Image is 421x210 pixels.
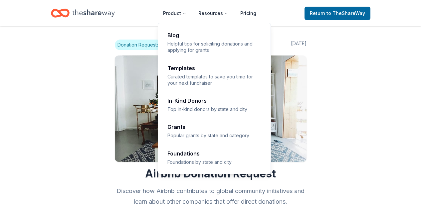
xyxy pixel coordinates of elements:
[115,186,307,207] h2: Discover how Airbnb contributes to global community initiatives and learn about other companies t...
[158,5,262,21] nav: Main
[235,7,262,20] a: Pricing
[115,55,307,162] img: Image for Airbnb Donation Request
[158,7,192,20] button: Product
[193,7,234,20] button: Resources
[115,40,162,50] span: Donation Requests
[291,40,307,50] span: [DATE]
[305,7,370,20] a: Returnto TheShareWay
[51,5,115,21] a: Home
[326,10,365,16] span: to TheShareWay
[310,9,365,17] span: Return
[115,167,307,180] h1: Airbnb Donation Request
